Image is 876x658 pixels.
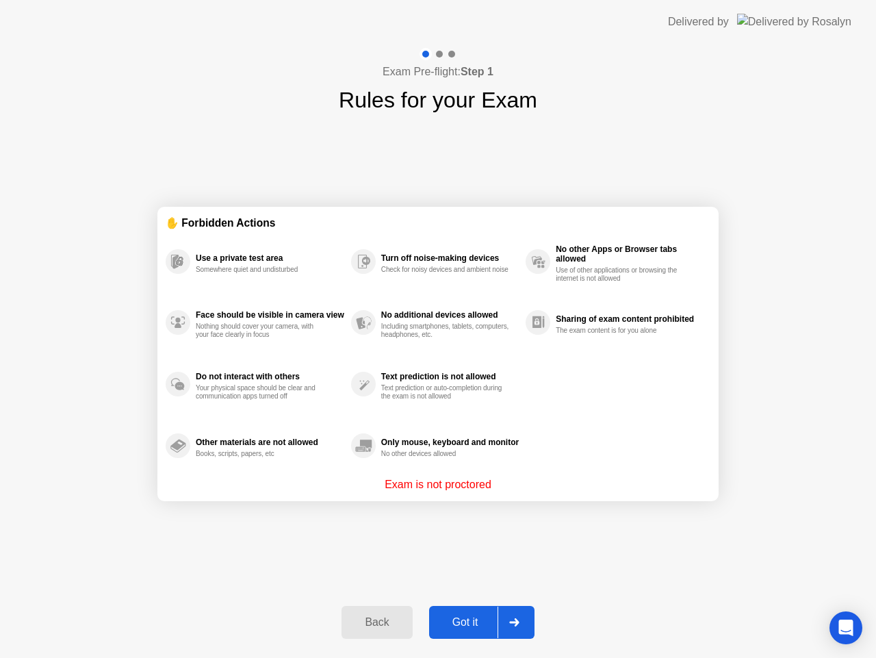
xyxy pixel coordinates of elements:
[556,266,685,283] div: Use of other applications or browsing the internet is not allowed
[196,310,344,320] div: Face should be visible in camera view
[381,438,519,447] div: Only mouse, keyboard and monitor
[668,14,729,30] div: Delivered by
[381,372,519,381] div: Text prediction is not allowed
[381,253,519,263] div: Turn off noise-making devices
[381,266,511,274] div: Check for noisy devices and ambient noise
[737,14,851,29] img: Delivered by Rosalyn
[381,450,511,458] div: No other devices allowed
[196,322,325,339] div: Nothing should cover your camera, with your face clearly in focus
[196,450,325,458] div: Books, scripts, papers, etc
[461,66,493,77] b: Step 1
[166,215,710,231] div: ✋ Forbidden Actions
[196,384,325,401] div: Your physical space should be clear and communication apps turned off
[383,64,493,80] h4: Exam Pre-flight:
[829,611,862,644] div: Open Intercom Messenger
[339,84,537,116] h1: Rules for your Exam
[196,372,344,381] div: Do not interact with others
[381,322,511,339] div: Including smartphones, tablets, computers, headphones, etc.
[433,616,498,629] div: Got it
[556,327,685,335] div: The exam content is for you alone
[429,606,534,639] button: Got it
[196,253,344,263] div: Use a private test area
[196,266,325,274] div: Somewhere quiet and undisturbed
[381,310,519,320] div: No additional devices allowed
[556,314,704,324] div: Sharing of exam content prohibited
[196,438,344,447] div: Other materials are not allowed
[556,244,704,264] div: No other Apps or Browser tabs allowed
[346,616,408,629] div: Back
[381,384,511,401] div: Text prediction or auto-completion during the exam is not allowed
[342,606,412,639] button: Back
[385,477,491,493] p: Exam is not proctored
